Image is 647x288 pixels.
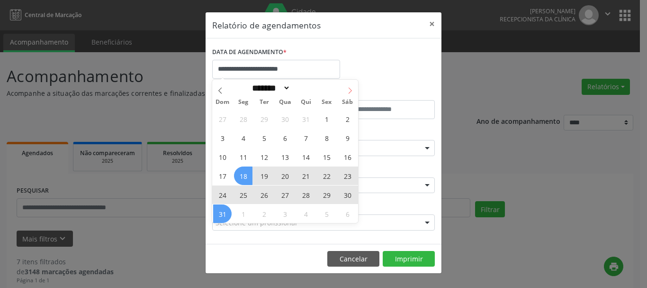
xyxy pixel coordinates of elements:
[297,204,315,223] span: Setembro 4, 2025
[338,167,357,185] span: Agosto 23, 2025
[326,85,435,100] label: ATÉ
[249,83,290,93] select: Month
[297,167,315,185] span: Agosto 21, 2025
[234,204,252,223] span: Setembro 1, 2025
[422,12,441,36] button: Close
[212,99,233,105] span: Dom
[213,110,232,128] span: Julho 27, 2025
[290,83,322,93] input: Year
[212,45,287,60] label: DATA DE AGENDAMENTO
[317,204,336,223] span: Setembro 5, 2025
[255,186,273,204] span: Agosto 26, 2025
[213,148,232,166] span: Agosto 10, 2025
[234,167,252,185] span: Agosto 18, 2025
[213,129,232,147] span: Agosto 3, 2025
[338,186,357,204] span: Agosto 30, 2025
[255,204,273,223] span: Setembro 2, 2025
[233,99,254,105] span: Seg
[297,148,315,166] span: Agosto 14, 2025
[255,129,273,147] span: Agosto 5, 2025
[213,167,232,185] span: Agosto 17, 2025
[297,186,315,204] span: Agosto 28, 2025
[338,110,357,128] span: Agosto 2, 2025
[327,251,379,267] button: Cancelar
[234,186,252,204] span: Agosto 25, 2025
[317,167,336,185] span: Agosto 22, 2025
[216,218,297,228] span: Selecione um profissional
[316,99,337,105] span: Sex
[317,110,336,128] span: Agosto 1, 2025
[338,129,357,147] span: Agosto 9, 2025
[234,129,252,147] span: Agosto 4, 2025
[338,204,357,223] span: Setembro 6, 2025
[276,167,294,185] span: Agosto 20, 2025
[255,167,273,185] span: Agosto 19, 2025
[213,204,232,223] span: Agosto 31, 2025
[254,99,275,105] span: Ter
[317,129,336,147] span: Agosto 8, 2025
[275,99,296,105] span: Qua
[297,129,315,147] span: Agosto 7, 2025
[213,186,232,204] span: Agosto 24, 2025
[276,110,294,128] span: Julho 30, 2025
[212,19,321,31] h5: Relatório de agendamentos
[255,110,273,128] span: Julho 29, 2025
[317,148,336,166] span: Agosto 15, 2025
[276,129,294,147] span: Agosto 6, 2025
[234,148,252,166] span: Agosto 11, 2025
[255,148,273,166] span: Agosto 12, 2025
[276,148,294,166] span: Agosto 13, 2025
[337,99,358,105] span: Sáb
[234,110,252,128] span: Julho 28, 2025
[276,186,294,204] span: Agosto 27, 2025
[296,99,316,105] span: Qui
[338,148,357,166] span: Agosto 16, 2025
[383,251,435,267] button: Imprimir
[317,186,336,204] span: Agosto 29, 2025
[297,110,315,128] span: Julho 31, 2025
[276,204,294,223] span: Setembro 3, 2025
